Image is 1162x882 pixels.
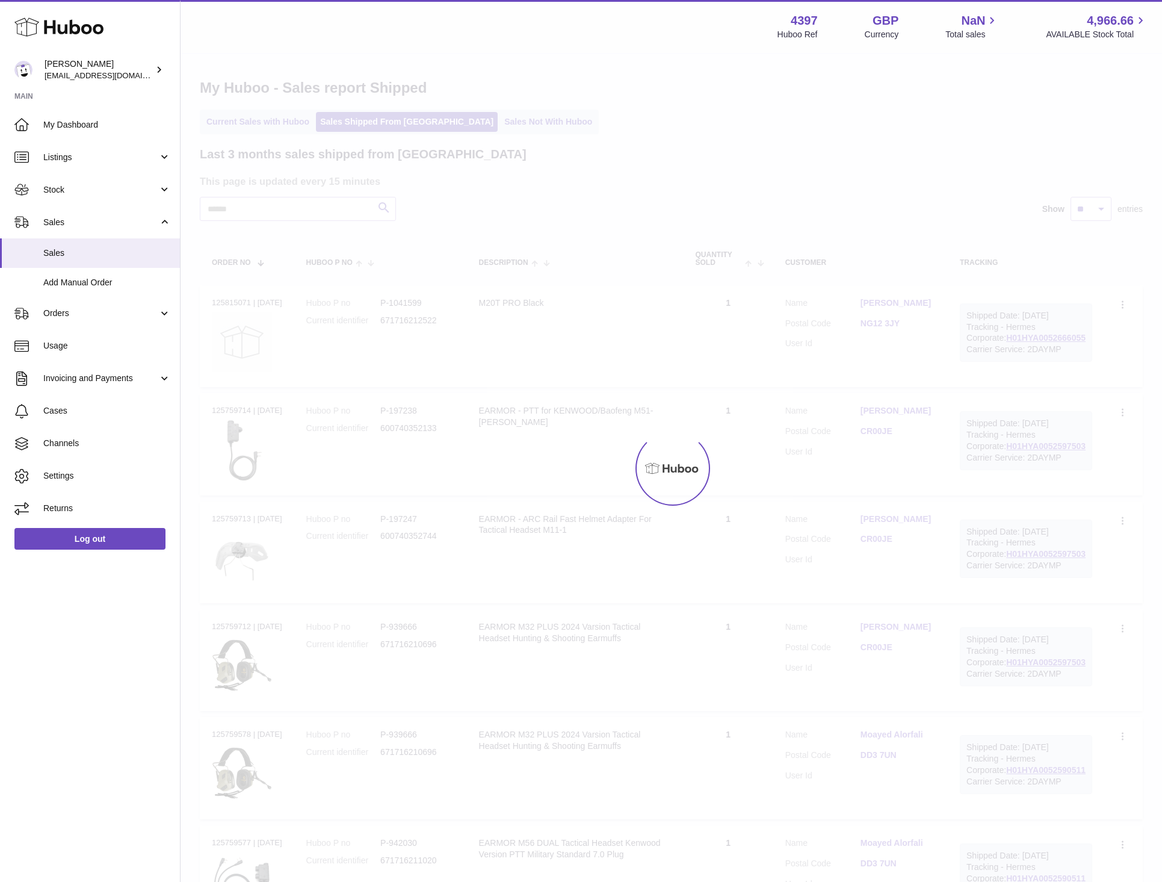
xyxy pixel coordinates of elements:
span: 4,966.66 [1087,13,1134,29]
div: Currency [865,29,899,40]
a: Log out [14,528,165,550]
strong: 4397 [791,13,818,29]
span: Settings [43,470,171,482]
span: Channels [43,438,171,449]
strong: GBP [873,13,898,29]
span: Cases [43,405,171,417]
span: Stock [43,184,158,196]
span: [EMAIL_ADDRESS][DOMAIN_NAME] [45,70,177,80]
div: Huboo Ref [777,29,818,40]
span: Usage [43,340,171,352]
span: AVAILABLE Stock Total [1046,29,1148,40]
span: NaN [961,13,985,29]
span: Total sales [945,29,999,40]
span: Add Manual Order [43,277,171,288]
div: [PERSON_NAME] [45,58,153,81]
span: Returns [43,503,171,514]
span: My Dashboard [43,119,171,131]
a: 4,966.66 AVAILABLE Stock Total [1046,13,1148,40]
span: Orders [43,308,158,319]
span: Invoicing and Payments [43,373,158,384]
img: drumnnbass@gmail.com [14,61,32,79]
span: Sales [43,217,158,228]
a: NaN Total sales [945,13,999,40]
span: Sales [43,247,171,259]
span: Listings [43,152,158,163]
